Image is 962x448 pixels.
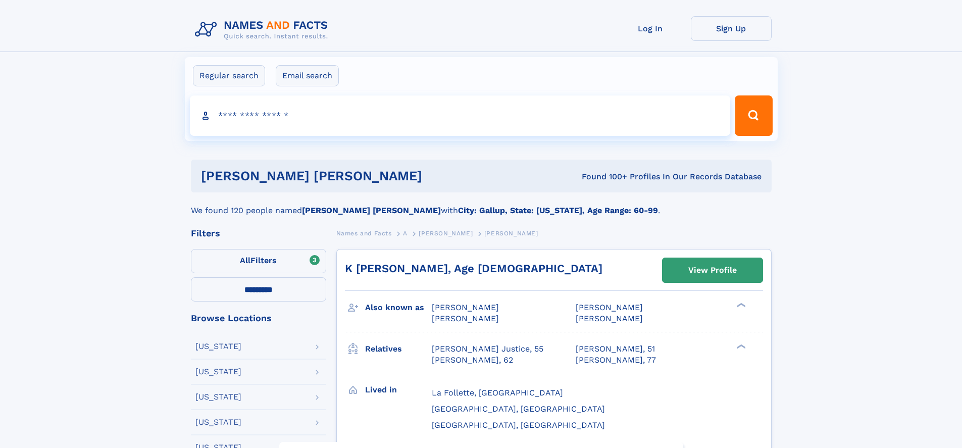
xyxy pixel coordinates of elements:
div: [US_STATE] [195,342,241,351]
span: [PERSON_NAME] [419,230,473,237]
span: [PERSON_NAME] [576,303,643,312]
a: [PERSON_NAME] [419,227,473,239]
label: Filters [191,249,326,273]
span: [GEOGRAPHIC_DATA], [GEOGRAPHIC_DATA] [432,404,605,414]
a: View Profile [663,258,763,282]
span: La Follette, [GEOGRAPHIC_DATA] [432,388,563,397]
div: We found 120 people named with . [191,192,772,217]
span: [PERSON_NAME] [484,230,538,237]
input: search input [190,95,731,136]
a: A [403,227,408,239]
a: Log In [610,16,691,41]
a: Names and Facts [336,227,392,239]
label: Email search [276,65,339,86]
a: K [PERSON_NAME], Age [DEMOGRAPHIC_DATA] [345,262,602,275]
div: ❯ [734,343,746,350]
b: City: Gallup, State: [US_STATE], Age Range: 60-99 [458,206,658,215]
h3: Relatives [365,340,432,358]
div: Browse Locations [191,314,326,323]
a: [PERSON_NAME] Justice, 55 [432,343,543,355]
div: [US_STATE] [195,368,241,376]
div: [US_STATE] [195,393,241,401]
div: Found 100+ Profiles In Our Records Database [502,171,762,182]
h1: [PERSON_NAME] [PERSON_NAME] [201,170,502,182]
span: A [403,230,408,237]
span: [GEOGRAPHIC_DATA], [GEOGRAPHIC_DATA] [432,420,605,430]
span: [PERSON_NAME] [432,303,499,312]
h3: Lived in [365,381,432,399]
a: [PERSON_NAME], 62 [432,355,513,366]
a: [PERSON_NAME], 77 [576,355,656,366]
div: ❯ [734,302,746,309]
span: [PERSON_NAME] [432,314,499,323]
button: Search Button [735,95,772,136]
div: View Profile [688,259,737,282]
div: [US_STATE] [195,418,241,426]
span: [PERSON_NAME] [576,314,643,323]
a: [PERSON_NAME], 51 [576,343,655,355]
img: Logo Names and Facts [191,16,336,43]
b: [PERSON_NAME] [PERSON_NAME] [302,206,441,215]
span: All [240,256,250,265]
div: Filters [191,229,326,238]
h3: Also known as [365,299,432,316]
label: Regular search [193,65,265,86]
a: Sign Up [691,16,772,41]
